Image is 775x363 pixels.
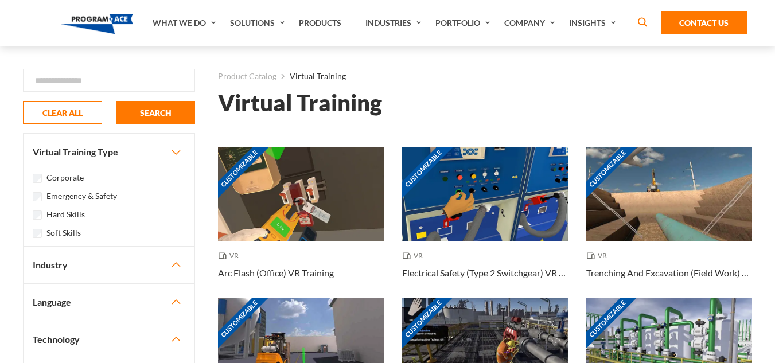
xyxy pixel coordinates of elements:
[46,208,85,221] label: Hard Skills
[46,227,81,239] label: Soft Skills
[24,321,194,358] button: Technology
[276,69,346,84] li: Virtual Training
[661,11,747,34] a: Contact Us
[46,190,117,202] label: Emergency & Safety
[218,266,334,280] h3: Arc Flash (Office) VR Training
[586,266,752,280] h3: Trenching And Excavation (Field Work) VR Training
[46,171,84,184] label: Corporate
[218,69,752,84] nav: breadcrumb
[24,134,194,170] button: Virtual Training Type
[218,93,382,113] h1: Virtual Training
[33,229,42,238] input: Soft Skills
[218,69,276,84] a: Product Catalog
[402,250,427,261] span: VR
[218,250,243,261] span: VR
[218,147,384,298] a: Customizable Thumbnail - Arc Flash (Office) VR Training VR Arc Flash (Office) VR Training
[61,14,134,34] img: Program-Ace
[33,210,42,220] input: Hard Skills
[586,147,752,298] a: Customizable Thumbnail - Trenching And Excavation (Field Work) VR Training VR Trenching And Excav...
[586,250,612,261] span: VR
[24,284,194,321] button: Language
[24,247,194,283] button: Industry
[23,101,102,124] button: CLEAR ALL
[33,174,42,183] input: Corporate
[402,266,568,280] h3: Electrical Safety (Type 2 Switchgear) VR Training
[33,192,42,201] input: Emergency & Safety
[402,147,568,298] a: Customizable Thumbnail - Electrical Safety (Type 2 Switchgear) VR Training VR Electrical Safety (...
